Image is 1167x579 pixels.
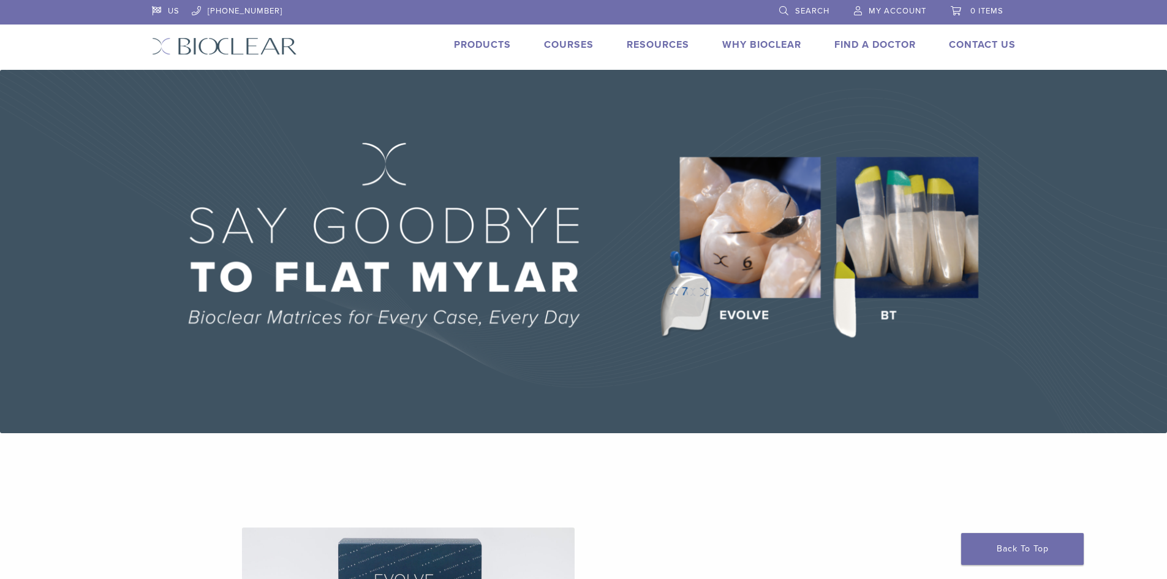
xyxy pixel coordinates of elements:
[627,39,689,51] a: Resources
[949,39,1016,51] a: Contact Us
[961,533,1084,565] a: Back To Top
[454,39,511,51] a: Products
[795,6,829,16] span: Search
[722,39,801,51] a: Why Bioclear
[869,6,926,16] span: My Account
[152,37,297,55] img: Bioclear
[544,39,594,51] a: Courses
[970,6,1003,16] span: 0 items
[834,39,916,51] a: Find A Doctor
